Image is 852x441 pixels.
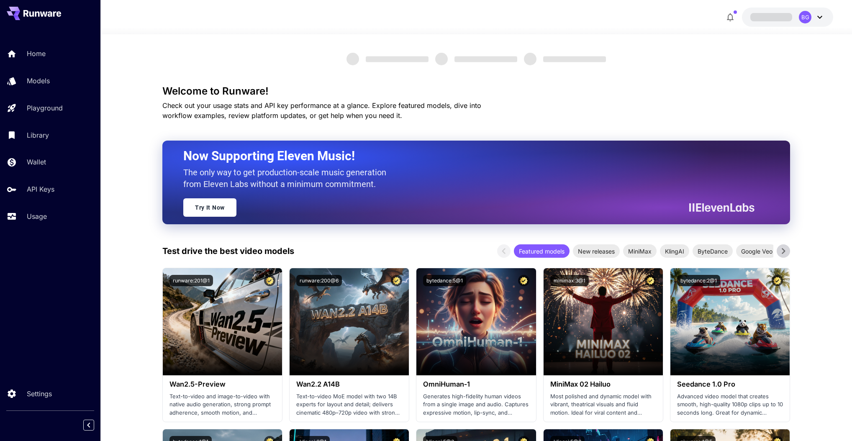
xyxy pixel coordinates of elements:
[423,275,466,286] button: bytedance:5@1
[550,275,589,286] button: minimax:3@1
[162,101,481,120] span: Check out your usage stats and API key performance at a glance. Explore featured models, dive int...
[27,76,50,86] p: Models
[423,392,529,417] p: Generates high-fidelity human videos from a single image and audio. Captures expressive motion, l...
[27,103,63,113] p: Playground
[27,389,52,399] p: Settings
[645,275,656,286] button: Certified Model – Vetted for best performance and includes a commercial license.
[163,268,282,375] img: alt
[693,247,733,256] span: ByteDance
[623,244,657,258] div: MiniMax
[27,49,46,59] p: Home
[514,244,570,258] div: Featured models
[660,244,689,258] div: KlingAI
[677,392,783,417] p: Advanced video model that creates smooth, high-quality 1080p clips up to 10 seconds long. Great f...
[623,247,657,256] span: MiniMax
[736,244,778,258] div: Google Veo
[183,198,236,217] a: Try It Now
[670,268,790,375] img: alt
[693,244,733,258] div: ByteDance
[183,148,748,164] h2: Now Supporting Eleven Music!
[423,380,529,388] h3: OmniHuman‑1
[799,11,811,23] div: BG
[27,211,47,221] p: Usage
[416,268,536,375] img: alt
[27,130,49,140] p: Library
[573,247,620,256] span: New releases
[550,380,656,388] h3: MiniMax 02 Hailuo
[169,275,213,286] button: runware:201@1
[296,380,402,388] h3: Wan2.2 A14B
[550,392,656,417] p: Most polished and dynamic model with vibrant, theatrical visuals and fluid motion. Ideal for vira...
[573,244,620,258] div: New releases
[290,268,409,375] img: alt
[169,380,275,388] h3: Wan2.5-Preview
[183,167,393,190] p: The only way to get production-scale music generation from Eleven Labs without a minimum commitment.
[677,380,783,388] h3: Seedance 1.0 Pro
[162,85,790,97] h3: Welcome to Runware!
[264,275,275,286] button: Certified Model – Vetted for best performance and includes a commercial license.
[677,275,720,286] button: bytedance:2@1
[296,275,342,286] button: runware:200@6
[736,247,778,256] span: Google Veo
[169,392,275,417] p: Text-to-video and image-to-video with native audio generation, strong prompt adherence, smooth mo...
[544,268,663,375] img: alt
[514,247,570,256] span: Featured models
[772,275,783,286] button: Certified Model – Vetted for best performance and includes a commercial license.
[391,275,402,286] button: Certified Model – Vetted for best performance and includes a commercial license.
[27,157,46,167] p: Wallet
[742,8,833,27] button: BG
[83,420,94,431] button: Collapse sidebar
[296,392,402,417] p: Text-to-video MoE model with two 14B experts for layout and detail; delivers cinematic 480p–720p ...
[660,247,689,256] span: KlingAI
[90,418,100,433] div: Collapse sidebar
[27,184,54,194] p: API Keys
[162,245,294,257] p: Test drive the best video models
[518,275,529,286] button: Certified Model – Vetted for best performance and includes a commercial license.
